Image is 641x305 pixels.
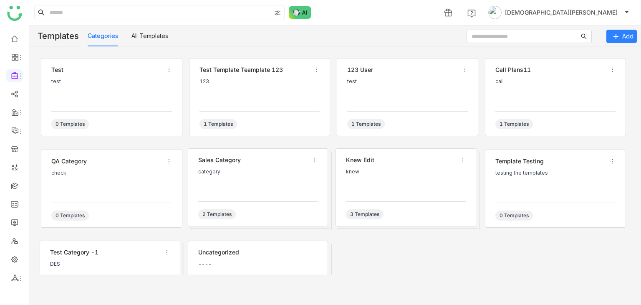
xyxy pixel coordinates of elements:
img: logo [7,6,22,21]
div: knew [346,169,466,175]
div: sales category [198,155,308,165]
button: All Templates [131,31,168,41]
div: call [495,79,616,84]
div: 1 Templates [347,119,385,129]
div: 3 Templates [346,209,384,219]
div: 1 Templates [495,119,533,129]
div: 2 Templates [198,209,236,219]
img: search-type.svg [274,10,281,16]
div: test template teamplate 123 [199,65,310,74]
div: category [198,169,318,175]
div: knew edit [346,155,456,165]
div: 1 Templates [199,119,237,129]
div: 123 [199,79,320,84]
img: avatar [488,6,502,19]
div: check [51,170,172,176]
div: testing the templates [495,170,616,176]
button: [DEMOGRAPHIC_DATA][PERSON_NAME] [487,6,631,19]
div: test [347,79,468,84]
div: DES [50,261,170,267]
button: Add [606,30,637,43]
span: Add [622,32,633,41]
div: call plans11 [495,65,606,74]
div: test [51,79,172,84]
img: ask-buddy-normal.svg [289,6,311,19]
div: 0 Templates [51,119,89,129]
div: Test Category -1 [50,248,160,257]
span: [DEMOGRAPHIC_DATA][PERSON_NAME] [505,8,618,17]
div: 123 user [347,65,458,74]
div: QA category [51,157,162,166]
div: template testing [495,157,606,166]
div: Templates [29,25,79,46]
div: Uncategorized [198,248,318,257]
img: help.svg [467,9,476,18]
div: 0 Templates [51,211,89,221]
div: 0 Templates [495,211,533,221]
div: test [51,65,162,74]
button: Categories [88,31,118,41]
div: ---- [198,261,318,267]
